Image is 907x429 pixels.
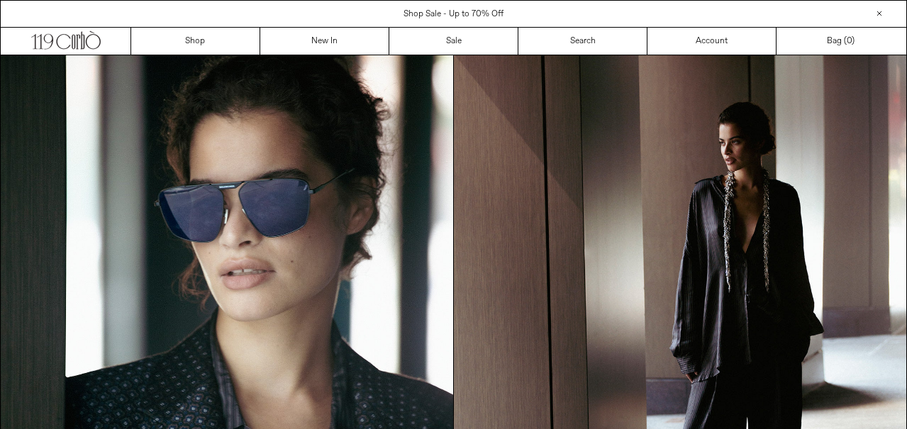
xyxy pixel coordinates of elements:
span: ) [847,35,855,48]
a: Search [518,28,647,55]
a: New In [260,28,389,55]
a: Sale [389,28,518,55]
a: Account [647,28,777,55]
a: Shop [131,28,260,55]
a: Shop Sale - Up to 70% Off [404,9,503,20]
a: Bag () [777,28,906,55]
span: 0 [847,35,852,47]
